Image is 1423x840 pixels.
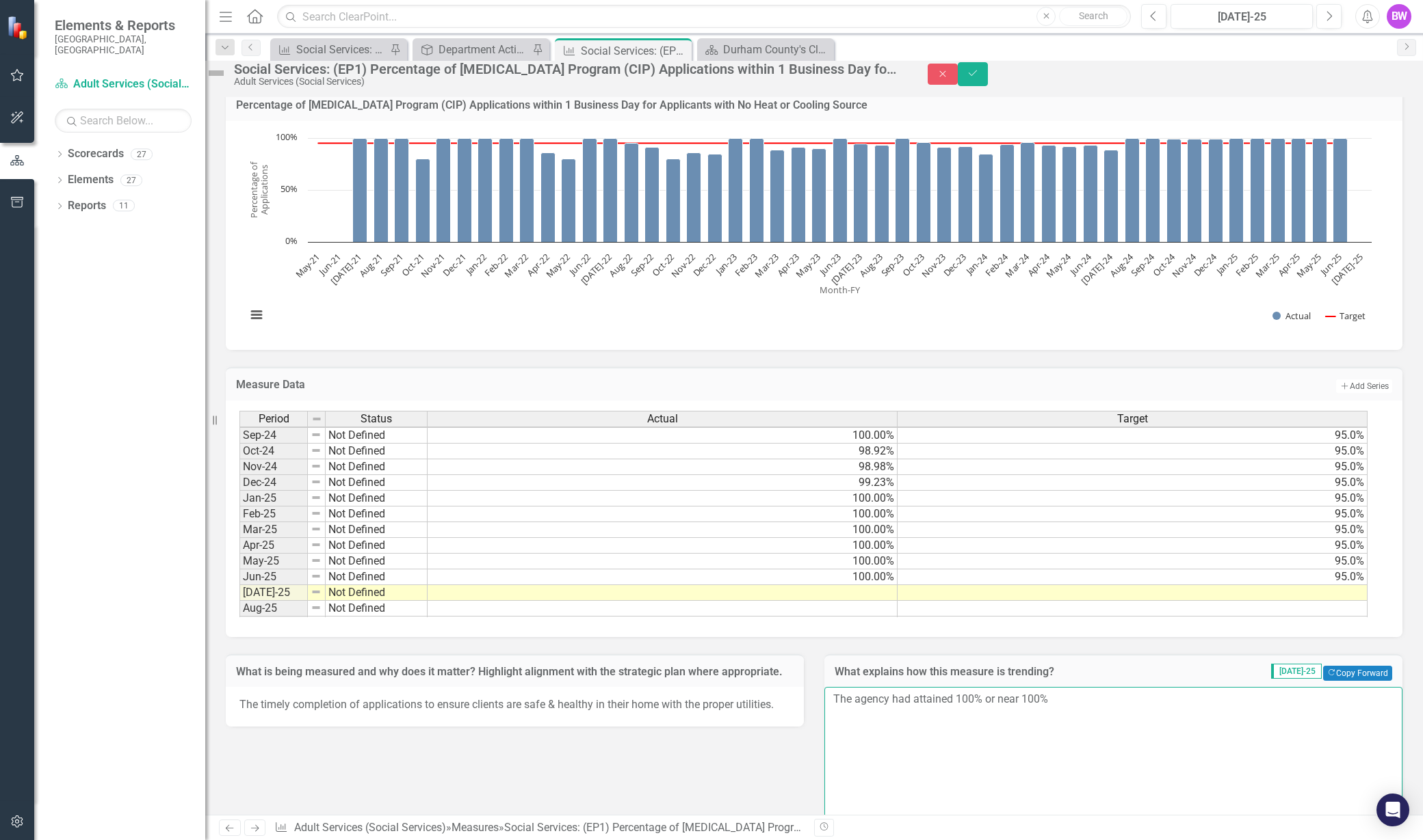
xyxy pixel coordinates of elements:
[239,506,308,522] td: Feb-25
[239,522,308,538] td: Mar-25
[645,147,660,242] path: Sep-22, 90.91. Actual.
[1329,251,1365,287] text: [DATE]-25
[234,77,900,87] div: Adult Services (Social Services)
[239,475,308,491] td: Dec-24
[1059,7,1127,26] button: Search
[875,145,889,242] path: Aug-23, 92.86. Actual.
[543,251,573,280] text: May-22
[361,413,392,425] span: Status
[1188,139,1202,242] path: Nov-24, 98.98. Actual.
[854,144,868,242] path: Jul-23, 94.44. Actual.
[1292,138,1306,242] path: Apr-25, 100. Actual.
[1209,139,1223,242] path: Dec-24, 99.23. Actual.
[1336,379,1392,393] button: Add Series
[326,538,428,554] td: Not Defined
[898,428,1368,444] td: 95.0%
[1323,666,1392,681] button: Copy Forward
[917,142,931,242] path: Oct-23, 96. Actual.
[566,251,593,278] text: Jun-22
[541,152,556,242] path: Apr-22, 85.71. Actual.
[428,491,898,506] td: 100.00%
[1150,250,1178,278] text: Oct-24
[1067,250,1095,278] text: Jun-24
[378,251,406,279] text: Sep-21
[833,138,848,242] path: Jun-23, 100. Actual.
[812,148,826,242] path: May-23, 90. Actual.
[1333,138,1348,242] path: Jun-25, 100. Actual.
[1271,664,1322,679] span: [DATE]-25
[1062,146,1077,242] path: May-24, 91.49. Actual.
[750,138,764,242] path: Feb-23, 100. Actual.
[436,138,451,242] path: Nov-21, 100. Actual.
[1213,251,1240,278] text: Jan-25
[603,138,618,242] path: Jul-22, 100. Actual.
[274,820,804,836] div: » »
[239,131,1379,336] svg: Interactive chart
[524,251,551,278] text: Apr-22
[482,251,510,279] text: Feb-22
[353,138,367,242] path: Jul-21, 100. Actual.
[247,306,266,325] button: View chart menu, Chart
[326,444,428,459] td: Not Defined
[311,492,322,503] img: 8DAGhfEEPCf229AAAAAElFTkSuQmCC
[1104,150,1119,242] path: Jul-24, 88.52. Actual.
[311,539,322,550] img: 8DAGhfEEPCf229AAAAAElFTkSuQmCC
[1146,138,1160,242] path: Sep-24, 100. Actual.
[1233,251,1261,279] text: Feb-25
[520,138,534,242] path: Mar-22, 100. Actual.
[458,138,472,242] path: Dec-21, 100. Actual.
[326,585,428,601] td: Not Defined
[898,538,1368,554] td: 95.0%
[607,251,636,280] text: Aug-22
[1125,138,1140,242] path: Aug-24, 100. Actual.
[1191,250,1220,279] text: Dec-24
[774,251,802,278] text: Apr-23
[428,475,898,491] td: 99.23%
[68,146,124,162] a: Scorecards
[1171,4,1313,29] button: [DATE]-25
[1084,145,1098,242] path: Jun-24, 93.1. Actual.
[326,601,428,617] td: Not Defined
[239,491,308,506] td: Jan-25
[311,508,322,519] img: 8DAGhfEEPCf229AAAAAElFTkSuQmCC
[581,42,688,59] div: Social Services: (EP1) Percentage of [MEDICAL_DATA] Program (CIP) Applications within 1 Business ...
[898,444,1368,459] td: 95.0%
[649,251,677,278] text: Oct-22
[794,251,823,280] text: May-23
[900,251,927,278] text: Oct-23
[1128,250,1157,279] text: Sep-24
[1271,138,1285,242] path: Mar-25, 100. Actual.
[1107,250,1136,279] text: Aug-24
[937,147,952,242] path: Nov-23, 91.3. Actual.
[311,445,322,456] img: 8DAGhfEEPCf229AAAAAElFTkSuQmCC
[428,522,898,538] td: 100.00%
[205,62,227,84] img: Not Defined
[578,251,614,287] text: [DATE]-22
[499,138,514,242] path: Feb-22, 100. Actual.
[55,109,192,133] input: Search Below...
[439,41,529,58] div: Department Activities
[328,251,364,287] text: [DATE]-21
[1000,144,1015,242] path: Feb-24, 93.75. Actual.
[1025,250,1053,278] text: Apr-24
[1340,310,1366,322] text: Target
[835,666,1194,678] h3: What explains how this measure is trending?
[428,444,898,459] td: 98.92%
[326,506,428,522] td: Not Defined
[690,251,718,279] text: Dec-22
[326,491,428,506] td: Not Defined
[1272,310,1311,323] button: Show Actual
[55,77,192,92] a: Adult Services (Social Services)
[504,821,1232,834] div: Social Services: (EP1) Percentage of [MEDICAL_DATA] Program (CIP) Applications within 1 Business ...
[732,251,760,279] text: Feb-23
[428,569,898,585] td: 100.00%
[1285,310,1311,322] text: Actual
[280,182,298,195] text: 50%
[326,569,428,585] td: Not Defined
[418,251,447,280] text: Nov-21
[898,475,1368,491] td: 95.0%
[941,251,969,279] text: Dec-23
[311,461,322,472] img: 8DAGhfEEPCf229AAAAAElFTkSuQmCC
[501,251,530,280] text: Mar-22
[239,428,308,444] td: Sep-24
